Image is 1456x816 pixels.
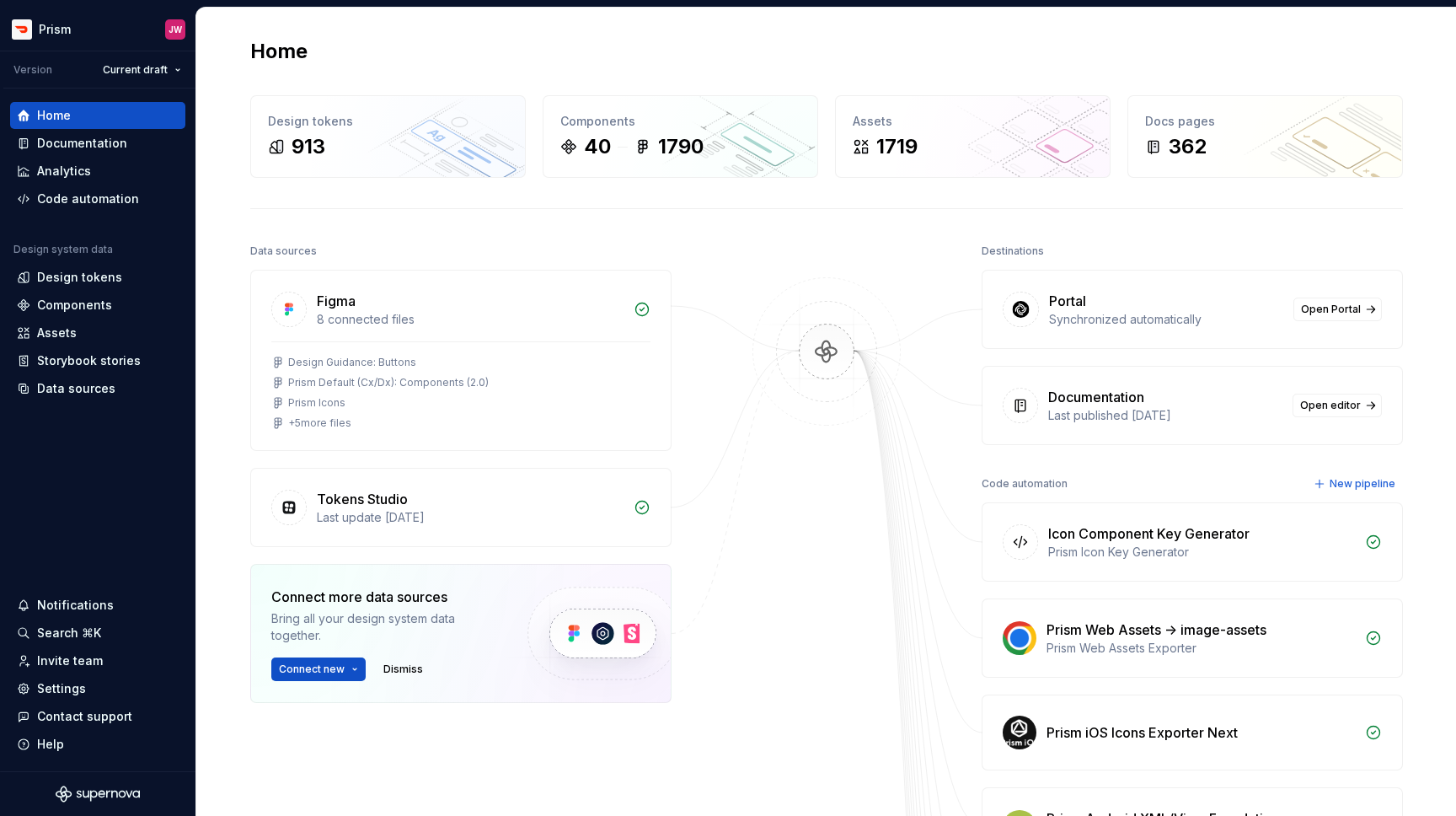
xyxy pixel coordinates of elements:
img: bd52d190-91a7-4889-9e90-eccda45865b1.png [12,19,32,40]
div: Design tokens [37,269,122,286]
a: Analytics [10,158,185,185]
div: Notifications [37,597,114,614]
div: 1790 [658,133,704,160]
button: Help [10,731,185,758]
button: New pipeline [1309,472,1403,496]
div: Figma [317,291,356,311]
div: Prism Default (Cx/Dx): Components (2.0) [288,376,489,389]
a: Docs pages362 [1127,95,1403,178]
div: Design tokens [268,113,508,130]
div: 913 [292,133,325,160]
div: Prism Web Assets Exporter [1046,640,1355,657]
button: Search ⌘K [10,620,185,647]
div: Documentation [1048,387,1144,407]
div: + 5 more files [288,416,351,430]
div: Components [560,113,800,130]
div: Storybook stories [37,352,141,369]
div: Destinations [982,239,1044,263]
button: Dismiss [376,658,431,681]
div: Version [13,63,52,77]
div: Icon Component Key Generator [1048,523,1250,544]
div: 1719 [876,133,918,160]
a: Design tokens [10,264,185,291]
span: Current draft [103,63,168,77]
div: Code automation [982,472,1068,496]
div: Prism Web Assets -> image-assets [1046,620,1266,640]
div: Portal [1049,291,1086,311]
div: Contact support [37,708,132,725]
a: Invite team [10,647,185,674]
div: Synchronized automatically [1049,311,1283,328]
div: Components [37,297,112,314]
span: Dismiss [383,663,423,676]
button: PrismJW [3,11,192,47]
div: Prism iOS Icons Exporter Next [1046,722,1238,743]
a: Documentation [10,130,185,157]
div: Design Guidance: Buttons [288,356,416,369]
button: Notifications [10,592,185,619]
div: Search ⌘K [37,625,101,642]
div: Help [37,736,64,753]
div: Assets [853,113,1093,130]
div: Data sources [37,380,115,397]
a: Tokens StudioLast update [DATE] [250,468,672,547]
a: Settings [10,675,185,702]
div: Home [37,107,71,124]
span: Connect new [279,663,345,676]
a: Open Portal [1293,298,1382,321]
a: Components401790 [543,95,818,178]
div: Prism Icons [288,396,345,410]
a: Open editor [1293,394,1382,417]
div: Connect more data sources [271,587,499,607]
span: Open editor [1300,399,1361,412]
div: Prism [39,21,71,38]
div: Assets [37,325,77,341]
div: Last update [DATE] [317,509,624,526]
a: Data sources [10,375,185,402]
h2: Home [250,38,308,65]
button: Contact support [10,703,185,730]
div: Data sources [250,239,317,263]
div: Design system data [13,243,113,256]
span: New pipeline [1330,477,1395,491]
button: Connect new [271,658,366,681]
a: Assets [10,319,185,346]
div: Invite team [37,652,103,669]
div: JW [169,23,182,36]
div: Docs pages [1145,113,1385,130]
a: Assets1719 [835,95,1111,178]
a: Figma8 connected filesDesign Guidance: ButtonsPrism Default (Cx/Dx): Components (2.0)Prism Icons+... [250,270,672,451]
div: 40 [584,133,611,160]
a: Storybook stories [10,347,185,374]
div: Last published [DATE] [1048,407,1282,424]
div: Analytics [37,163,91,180]
a: Design tokens913 [250,95,526,178]
a: Home [10,102,185,129]
svg: Supernova Logo [56,786,140,803]
a: Components [10,292,185,319]
div: Settings [37,680,86,697]
div: Documentation [37,135,127,152]
div: 362 [1169,133,1207,160]
div: Code automation [37,191,139,207]
span: Open Portal [1301,303,1361,316]
a: Code automation [10,185,185,212]
div: Bring all your design system data together. [271,610,499,644]
div: 8 connected files [317,311,624,328]
div: Prism Icon Key Generator [1048,544,1355,561]
button: Current draft [95,58,189,82]
div: Tokens Studio [317,489,408,509]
